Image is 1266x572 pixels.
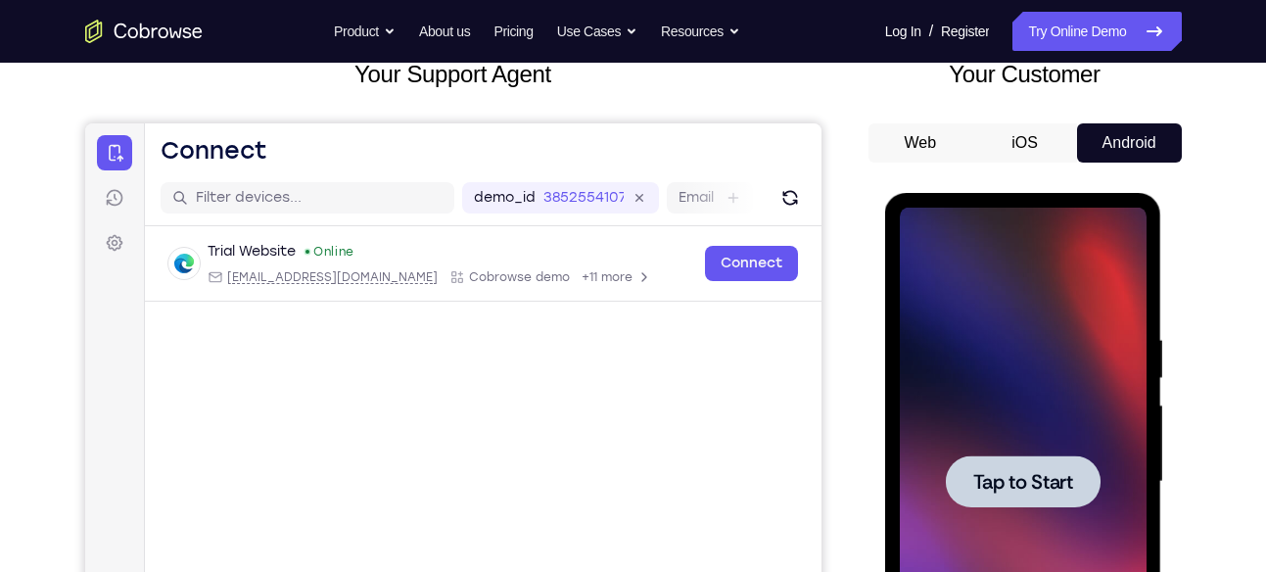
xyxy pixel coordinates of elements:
[885,12,921,51] a: Log In
[493,12,533,51] a: Pricing
[1077,123,1182,163] button: Android
[85,57,821,92] h2: Your Support Agent
[868,123,973,163] button: Web
[88,279,188,299] span: Tap to Start
[122,146,352,162] div: Email
[620,122,713,158] a: Connect
[85,20,203,43] a: Go to the home page
[1012,12,1181,51] a: Try Online Demo
[142,146,352,162] span: web@example.com
[384,146,485,162] span: Cobrowse demo
[661,12,740,51] button: Resources
[868,57,1182,92] h2: Your Customer
[419,12,470,51] a: About us
[941,12,989,51] a: Register
[61,262,215,314] button: Tap to Start
[334,12,396,51] button: Product
[929,20,933,43] span: /
[972,123,1077,163] button: iOS
[496,146,547,162] span: +11 more
[557,12,637,51] button: Use Cases
[220,126,224,130] div: New devices found.
[364,146,485,162] div: App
